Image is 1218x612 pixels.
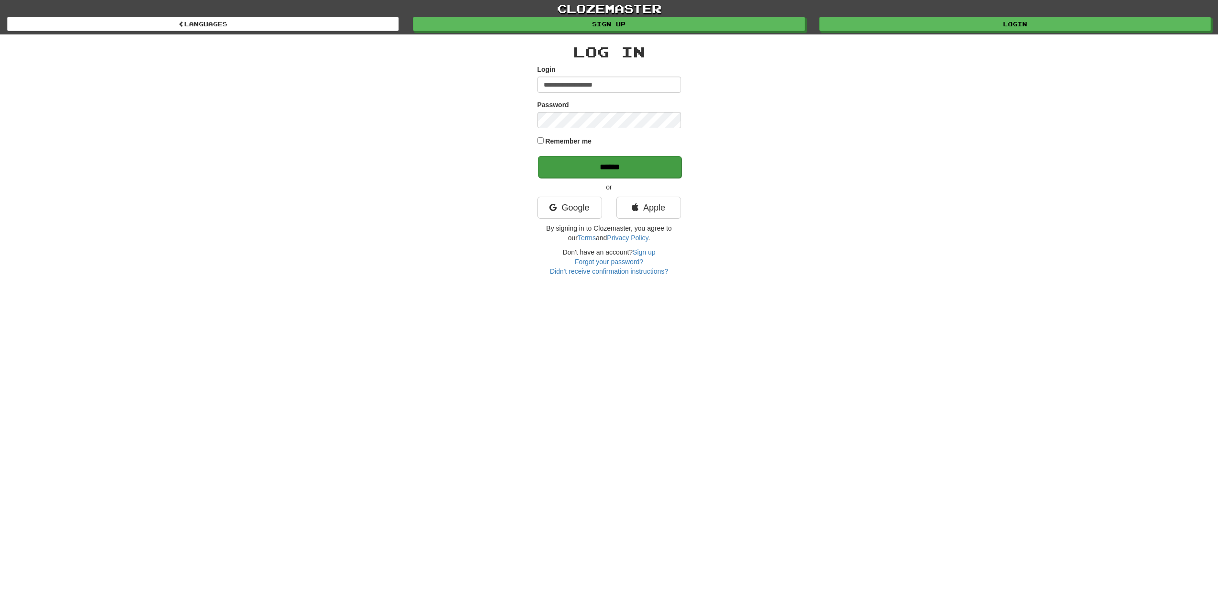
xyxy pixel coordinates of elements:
[616,197,681,219] a: Apple
[7,17,399,31] a: Languages
[578,234,596,242] a: Terms
[537,182,681,192] p: or
[575,258,643,266] a: Forgot your password?
[537,65,556,74] label: Login
[537,100,569,110] label: Password
[537,247,681,276] div: Don't have an account?
[819,17,1211,31] a: Login
[537,44,681,60] h2: Log In
[545,136,592,146] label: Remember me
[607,234,648,242] a: Privacy Policy
[537,223,681,243] p: By signing in to Clozemaster, you agree to our and .
[413,17,805,31] a: Sign up
[537,197,602,219] a: Google
[550,267,668,275] a: Didn't receive confirmation instructions?
[633,248,655,256] a: Sign up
